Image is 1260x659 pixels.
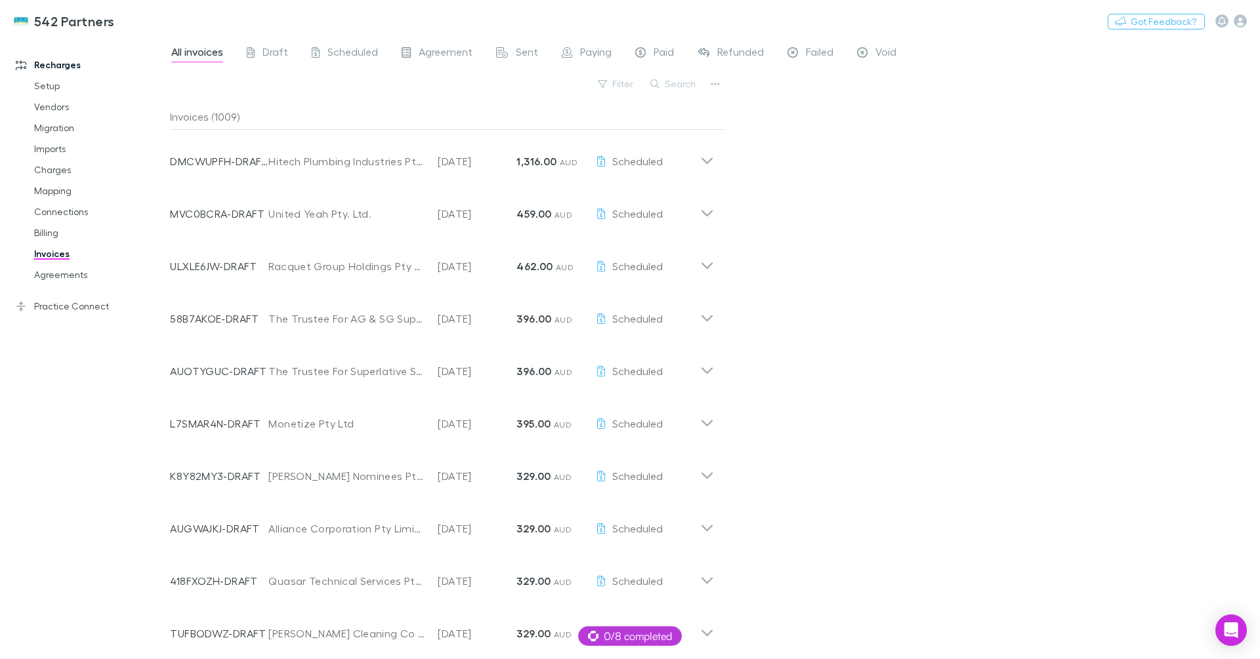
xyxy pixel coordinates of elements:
a: Migration [21,117,177,138]
strong: 329.00 [516,627,551,640]
a: Mapping [21,180,177,201]
strong: 329.00 [516,469,551,483]
button: Search [644,76,703,92]
p: MVC0BCRA-DRAFT [170,206,268,222]
span: Scheduled [612,417,663,429]
a: Recharges [3,54,177,75]
div: MVC0BCRA-DRAFTUnited Yeah Pty. Ltd.[DATE]459.00 AUDScheduled [159,182,724,235]
span: AUD [554,420,572,429]
div: United Yeah Pty. Ltd. [268,206,425,222]
div: Quasar Technical Services Pty Ltd [268,573,425,589]
div: Open Intercom Messenger [1215,614,1247,646]
p: 418FXOZH-DRAFT [170,573,268,589]
p: [DATE] [438,468,516,484]
a: Setup [21,75,177,96]
div: The Trustee For Superlative Super Fund [268,363,425,379]
p: [DATE] [438,311,516,327]
a: Invoices [21,243,177,264]
span: AUD [554,472,572,482]
strong: 1,316.00 [516,155,556,168]
div: AUGWAJKJ-DRAFTAlliance Corporation Pty Limited[DATE]329.00 AUDScheduled [159,497,724,549]
span: AUD [560,157,577,167]
span: Draft [262,45,288,62]
span: Scheduled [612,365,663,377]
span: Scheduled [612,522,663,534]
p: [DATE] [438,521,516,536]
span: All invoices [171,45,223,62]
div: TUFBODWZ-DRAFT[PERSON_NAME] Cleaning Co Pty Ltd[DATE]329.00 AUDScheduled [159,602,724,654]
button: Got Feedback? [1108,14,1205,30]
a: Billing [21,222,177,243]
a: Imports [21,138,177,159]
span: AUD [555,210,572,220]
span: AUD [555,367,572,377]
span: Scheduled [612,155,663,167]
div: ULXLE6JW-DRAFTRacquet Group Holdings Pty Ltd[DATE]462.00 AUDScheduled [159,235,724,287]
span: Agreement [419,45,472,62]
p: [DATE] [438,206,516,222]
p: K8Y82MY3-DRAFT [170,468,268,484]
span: Void [875,45,896,62]
span: AUD [556,262,574,272]
p: [DATE] [438,363,516,379]
p: TUFBODWZ-DRAFT [170,626,268,641]
span: Refunded [717,45,764,62]
div: DMCWUPFH-DRAFTHitech Plumbing Industries Pty Ltd[DATE]1,316.00 AUDScheduled [159,130,724,182]
span: Scheduled [612,312,663,325]
p: L7SMAR4N-DRAFT [170,416,268,431]
span: Scheduled [612,574,663,587]
span: Paid [654,45,674,62]
div: [PERSON_NAME] Nominees Pty Ltd [268,468,425,484]
span: Scheduled [612,260,663,272]
a: Connections [21,201,177,222]
p: DMCWUPFH-DRAFT [170,153,268,169]
span: AUD [555,315,572,325]
p: AUOTYGUC-DRAFT [170,363,268,379]
div: Hitech Plumbing Industries Pty Ltd [268,153,425,169]
span: Scheduled [612,207,663,220]
a: Vendors [21,96,177,117]
strong: 395.00 [516,417,551,430]
strong: 329.00 [516,522,551,535]
button: Filter [591,76,641,92]
p: ULXLE6JW-DRAFT [170,258,268,274]
strong: 462.00 [516,260,553,273]
span: Scheduled [612,469,663,482]
a: 542 Partners [5,5,123,37]
div: The Trustee For AG & SG Superannuation Fund [268,311,425,327]
strong: 396.00 [516,365,551,378]
div: Racquet Group Holdings Pty Ltd [268,258,425,274]
div: L7SMAR4N-DRAFTMonetize Pty Ltd[DATE]395.00 AUDScheduled [159,392,724,445]
span: Scheduled [327,45,378,62]
p: [DATE] [438,416,516,431]
div: Alliance Corporation Pty Limited [268,521,425,536]
span: Failed [806,45,833,62]
span: Paying [580,45,612,62]
div: Monetize Pty Ltd [268,416,425,431]
a: Agreements [21,264,177,285]
span: Sent [516,45,538,62]
strong: 396.00 [516,312,551,325]
strong: 459.00 [516,207,551,220]
p: [DATE] [438,153,516,169]
span: AUD [554,577,572,587]
div: K8Y82MY3-DRAFT[PERSON_NAME] Nominees Pty Ltd[DATE]329.00 AUDScheduled [159,445,724,497]
p: [DATE] [438,573,516,589]
p: [DATE] [438,258,516,274]
div: AUOTYGUC-DRAFTThe Trustee For Superlative Super Fund[DATE]396.00 AUDScheduled [159,340,724,392]
p: [DATE] [438,626,516,641]
span: AUD [554,629,572,639]
p: AUGWAJKJ-DRAFT [170,521,268,536]
h3: 542 Partners [34,13,115,29]
span: AUD [554,525,572,534]
strong: 329.00 [516,574,551,588]
div: 58B7AKOE-DRAFTThe Trustee For AG & SG Superannuation Fund[DATE]396.00 AUDScheduled [159,287,724,340]
a: Charges [21,159,177,180]
div: 418FXOZH-DRAFTQuasar Technical Services Pty Ltd[DATE]329.00 AUDScheduled [159,549,724,602]
p: 58B7AKOE-DRAFT [170,311,268,327]
div: [PERSON_NAME] Cleaning Co Pty Ltd [268,626,425,641]
img: 542 Partners's Logo [13,13,29,29]
a: Practice Connect [3,296,177,317]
